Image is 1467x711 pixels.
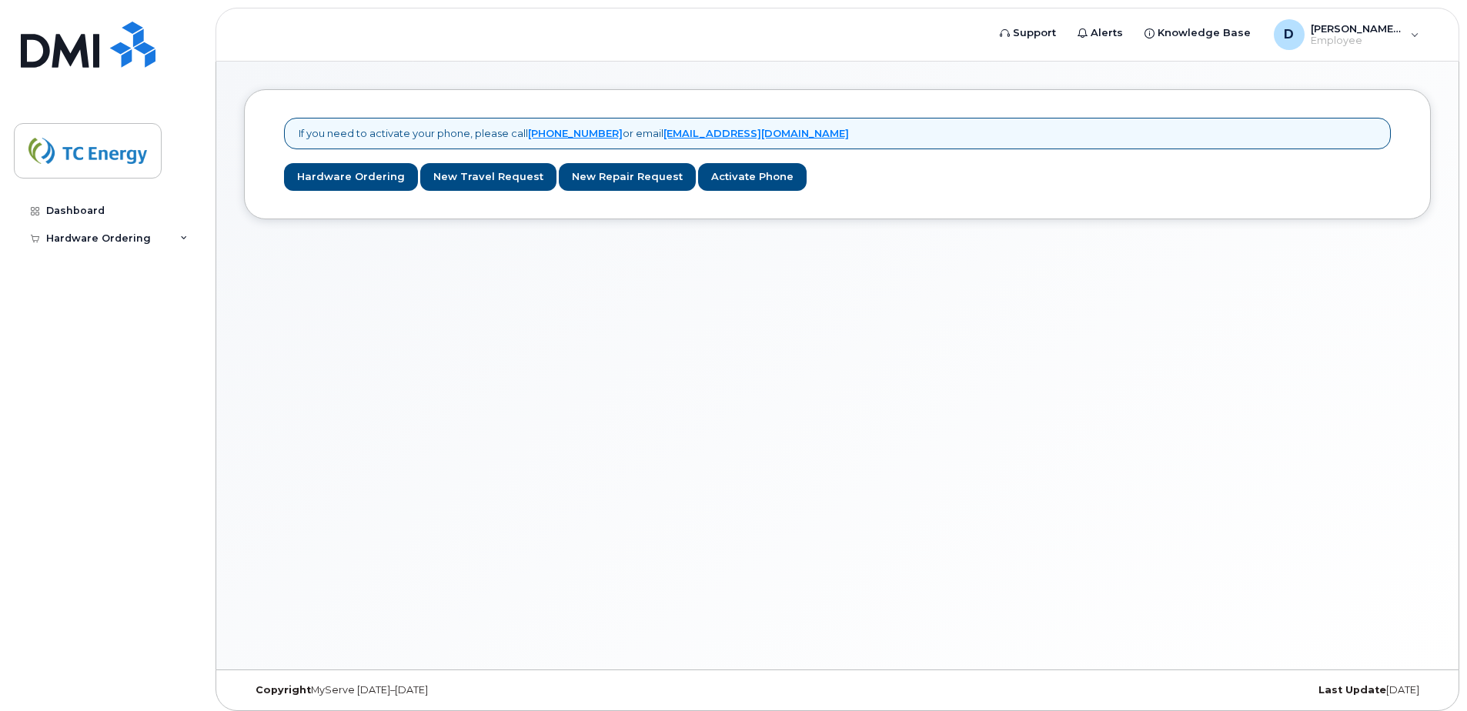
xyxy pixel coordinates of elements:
div: MyServe [DATE]–[DATE] [244,684,640,696]
strong: Copyright [256,684,311,696]
a: [PHONE_NUMBER] [528,127,623,139]
div: [DATE] [1035,684,1431,696]
p: If you need to activate your phone, please call or email [299,126,849,141]
a: New Travel Request [420,163,556,192]
a: [EMAIL_ADDRESS][DOMAIN_NAME] [663,127,849,139]
a: Activate Phone [698,163,807,192]
strong: Last Update [1318,684,1386,696]
a: Hardware Ordering [284,163,418,192]
a: New Repair Request [559,163,696,192]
